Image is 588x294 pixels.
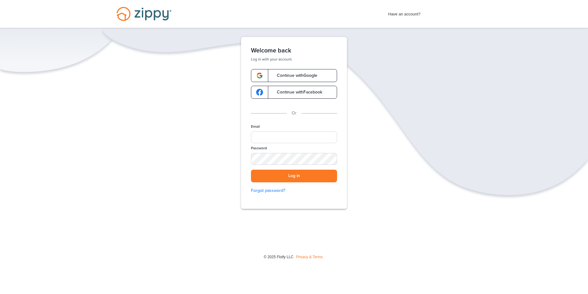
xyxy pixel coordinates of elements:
[251,131,337,143] input: Email
[251,146,267,151] label: Password
[251,187,337,194] a: Forgot password?
[251,47,337,54] h1: Welcome back
[256,89,263,96] img: google-logo
[256,72,263,79] img: google-logo
[251,86,337,99] a: google-logoContinue withFacebook
[251,69,337,82] a: google-logoContinue withGoogle
[271,90,322,94] span: Continue with Facebook
[271,73,317,78] span: Continue with Google
[251,124,260,129] label: Email
[292,110,297,117] p: Or
[264,255,293,259] span: © 2025 Floify LLC
[388,8,421,18] span: Have an account?
[251,57,337,62] p: Log in with your account.
[251,170,337,182] button: Log in
[251,153,337,165] input: Password
[296,255,323,259] a: Privacy & Terms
